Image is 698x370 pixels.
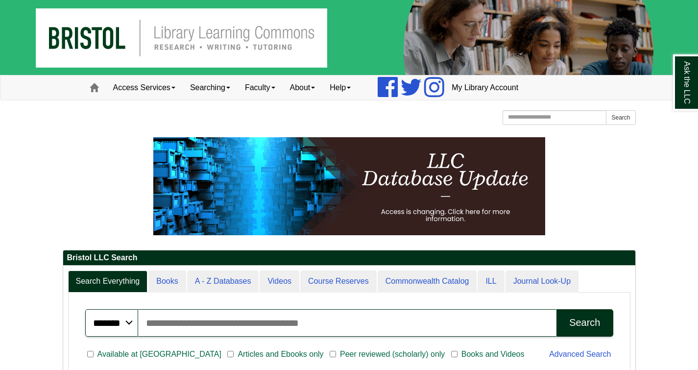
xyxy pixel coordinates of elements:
[549,350,611,358] a: Advanced Search
[94,348,225,360] span: Available at [GEOGRAPHIC_DATA]
[153,137,545,235] img: HTML tutorial
[300,271,377,293] a: Course Reserves
[187,271,259,293] a: A - Z Databases
[457,348,529,360] span: Books and Videos
[330,350,336,359] input: Peer reviewed (scholarly) only
[87,350,94,359] input: Available at [GEOGRAPHIC_DATA]
[227,350,234,359] input: Articles and Ebooks only
[68,271,148,293] a: Search Everything
[336,348,449,360] span: Peer reviewed (scholarly) only
[378,271,477,293] a: Commonwealth Catalog
[148,271,186,293] a: Books
[183,75,238,100] a: Searching
[556,309,613,337] button: Search
[569,317,600,328] div: Search
[260,271,299,293] a: Videos
[234,348,327,360] span: Articles and Ebooks only
[451,350,457,359] input: Books and Videos
[322,75,358,100] a: Help
[606,110,635,125] button: Search
[238,75,283,100] a: Faculty
[63,250,635,266] h2: Bristol LLC Search
[505,271,578,293] a: Journal Look-Up
[283,75,323,100] a: About
[106,75,183,100] a: Access Services
[444,75,526,100] a: My Library Account
[478,271,504,293] a: ILL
